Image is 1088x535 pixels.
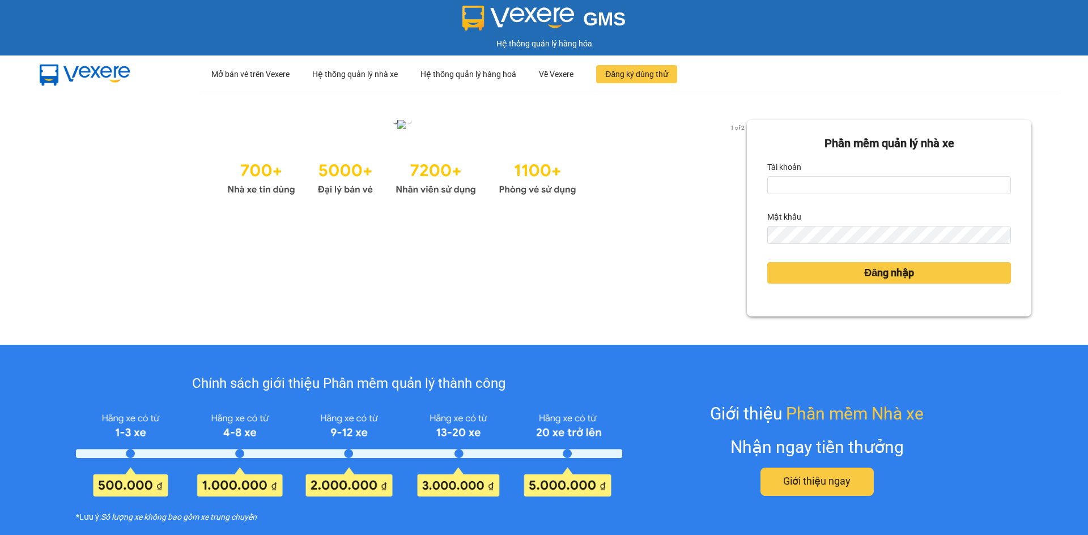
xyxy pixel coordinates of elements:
[767,158,801,176] label: Tài khoản
[227,155,576,198] img: Statistics.png
[406,119,411,123] li: slide item 2
[57,120,73,132] button: previous slide / item
[710,400,924,427] div: Giới thiệu
[211,56,290,92] div: Mở bán vé trên Vexere
[767,262,1011,284] button: Đăng nhập
[3,37,1085,50] div: Hệ thống quản lý hàng hóa
[583,8,626,29] span: GMS
[786,400,924,427] span: Phần mềm Nhà xe
[760,468,874,496] button: Giới thiệu ngay
[731,120,747,132] button: next slide / item
[462,17,626,26] a: GMS
[76,373,622,395] div: Chính sách giới thiệu Phần mềm quản lý thành công
[76,409,622,496] img: policy-intruduce-detail.png
[393,119,397,123] li: slide item 1
[76,511,622,523] div: *Lưu ý:
[101,511,257,523] i: Số lượng xe không bao gồm xe trung chuyển
[864,265,914,281] span: Đăng nhập
[783,473,851,489] span: Giới thiệu ngay
[767,176,1011,194] input: Tài khoản
[767,135,1011,152] div: Phần mềm quản lý nhà xe
[767,226,1011,244] input: Mật khẩu
[462,6,575,31] img: logo 2
[727,120,747,135] p: 1 of 2
[596,65,677,83] button: Đăng ký dùng thử
[539,56,573,92] div: Về Vexere
[312,56,398,92] div: Hệ thống quản lý nhà xe
[767,208,801,226] label: Mật khẩu
[28,55,142,93] img: mbUUG5Q.png
[730,434,904,460] div: Nhận ngay tiền thưởng
[420,56,516,92] div: Hệ thống quản lý hàng hoá
[605,68,668,80] span: Đăng ký dùng thử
